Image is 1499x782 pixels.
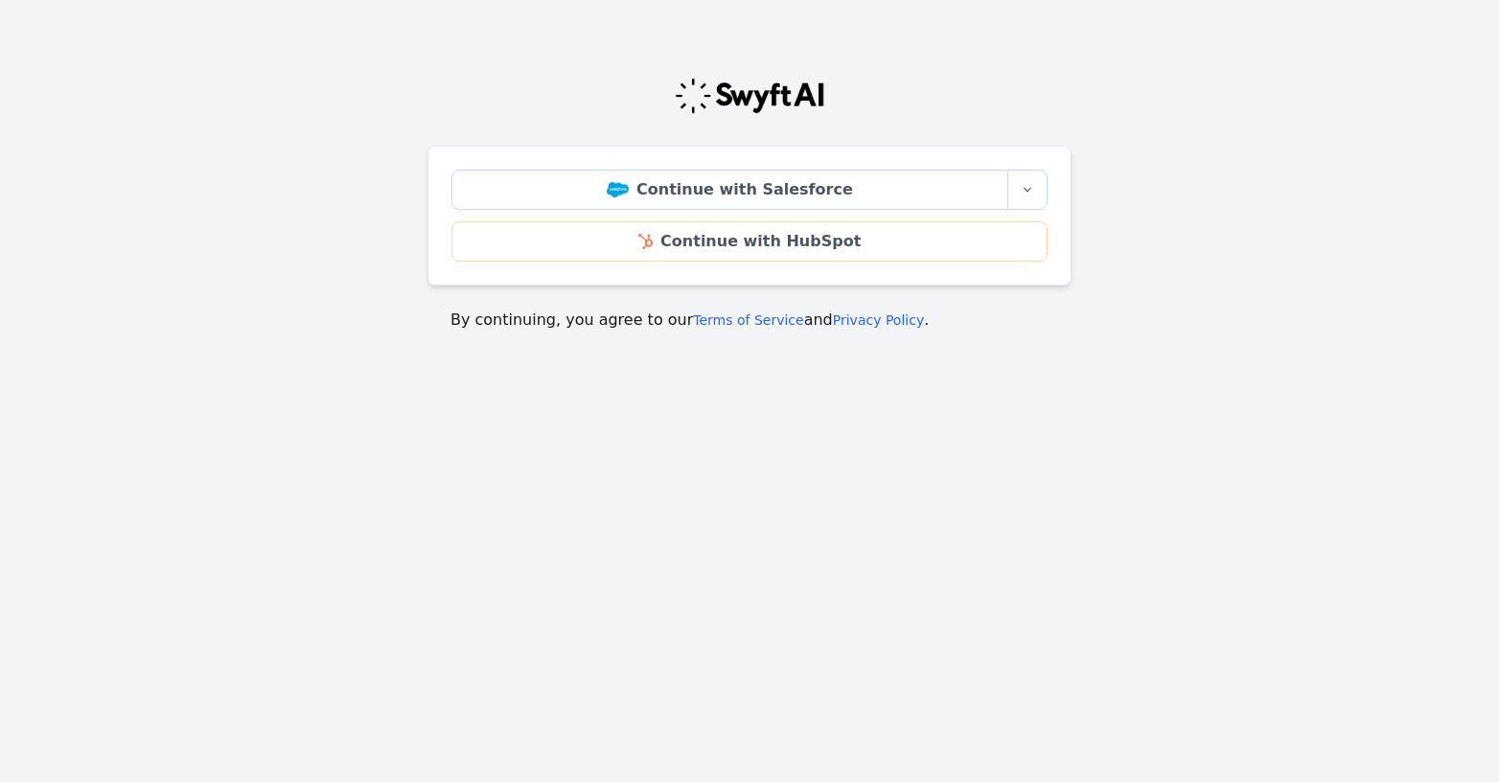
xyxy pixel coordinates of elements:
[450,309,1049,332] p: By continuing, you agree to our and .
[674,77,825,115] img: Swyft Logo
[833,312,924,328] a: Privacy Policy
[451,170,1008,210] a: Continue with Salesforce
[607,182,629,197] img: Salesforce
[638,234,653,249] img: HubSpot
[693,312,803,328] a: Terms of Service
[451,221,1048,262] a: Continue with HubSpot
